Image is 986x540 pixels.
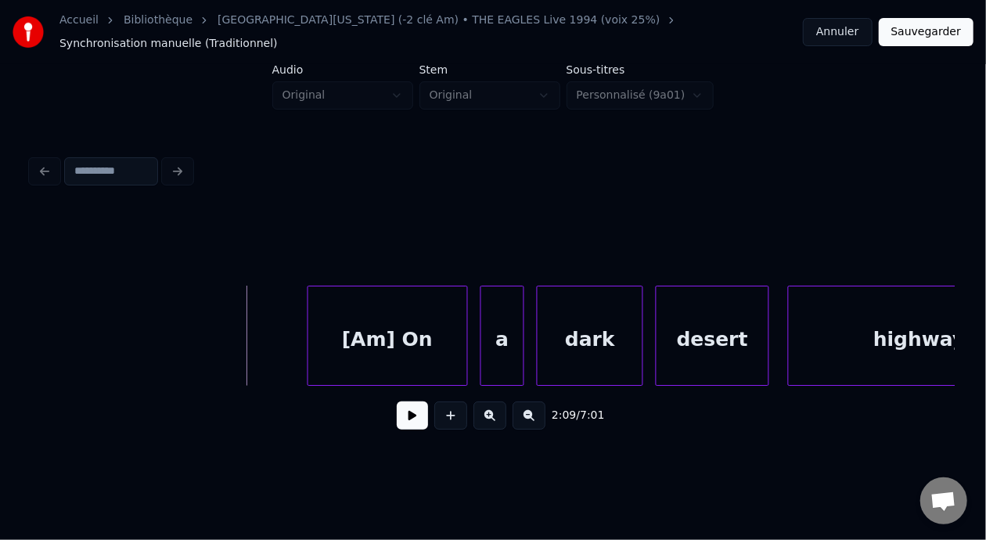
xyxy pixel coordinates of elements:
a: Bibliothèque [124,13,193,28]
a: [GEOGRAPHIC_DATA][US_STATE] (-2 clé Am) • THE EAGLES Live 1994 (voix 25%) [218,13,660,28]
img: youka [13,16,44,48]
a: Accueil [59,13,99,28]
label: Sous-titres [567,64,714,75]
button: Sauvegarder [879,18,973,46]
div: Ouvrir le chat [920,477,967,524]
span: 7:01 [580,408,604,423]
div: / [552,408,589,423]
span: 2:09 [552,408,576,423]
span: Synchronisation manuelle (Traditionnel) [59,36,278,52]
nav: breadcrumb [59,13,803,52]
label: Audio [272,64,413,75]
label: Stem [419,64,560,75]
button: Annuler [803,18,872,46]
